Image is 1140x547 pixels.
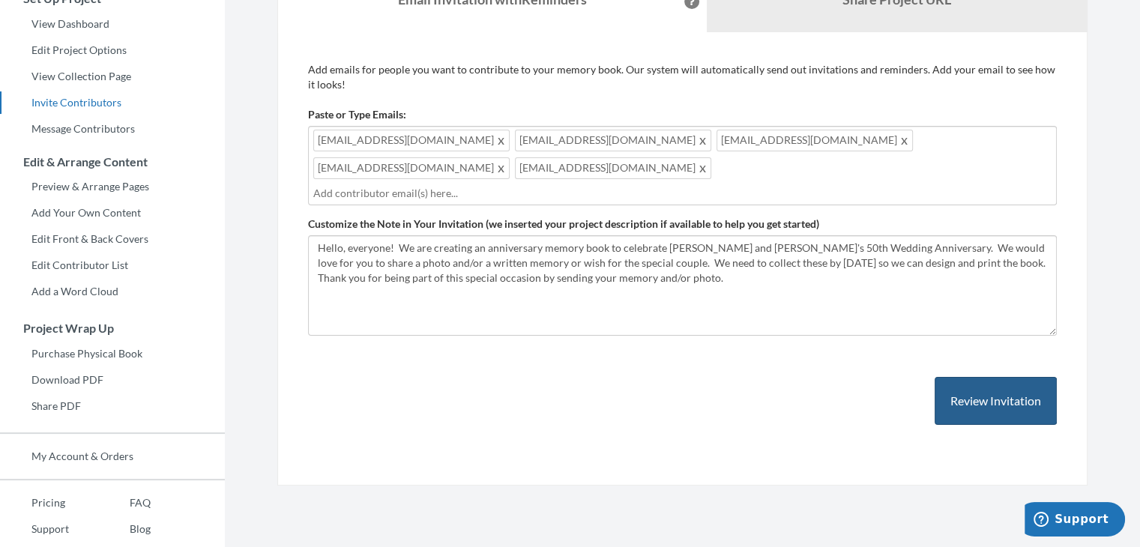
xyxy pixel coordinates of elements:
[313,157,510,179] span: [EMAIL_ADDRESS][DOMAIN_NAME]
[1,155,225,169] h3: Edit & Arrange Content
[313,185,1052,202] input: Add contributor email(s) here...
[717,130,913,151] span: [EMAIL_ADDRESS][DOMAIN_NAME]
[98,518,151,540] a: Blog
[308,107,406,122] label: Paste or Type Emails:
[313,130,510,151] span: [EMAIL_ADDRESS][DOMAIN_NAME]
[98,492,151,514] a: FAQ
[308,235,1057,336] textarea: Hello, everyone! We are creating an anniversary memory book to celebrate [PERSON_NAME] and [PERSO...
[308,217,819,232] label: Customize the Note in Your Invitation (we inserted your project description if available to help ...
[308,62,1057,92] p: Add emails for people you want to contribute to your memory book. Our system will automatically s...
[1,321,225,335] h3: Project Wrap Up
[935,377,1057,426] button: Review Invitation
[515,157,711,179] span: [EMAIL_ADDRESS][DOMAIN_NAME]
[515,130,711,151] span: [EMAIL_ADDRESS][DOMAIN_NAME]
[1025,502,1125,540] iframe: Opens a widget where you can chat to one of our agents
